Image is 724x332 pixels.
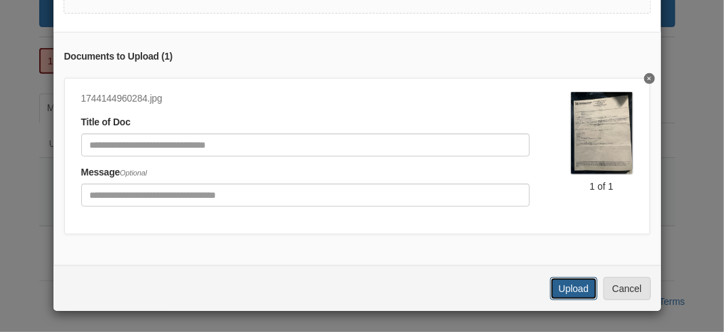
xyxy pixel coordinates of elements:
[570,180,633,193] div: 1 of 1
[570,91,633,175] img: 1744144960284.jpg
[81,184,530,207] input: Include any comments on this document
[604,277,651,300] button: Cancel
[81,91,530,106] div: 1744144960284.jpg
[64,49,650,64] div: Documents to Upload ( 1 )
[81,165,148,180] label: Message
[550,277,597,300] button: Upload
[81,133,530,157] input: Document Title
[120,169,147,177] span: Optional
[81,115,131,130] label: Title of Doc
[644,73,655,84] button: Delete undefined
